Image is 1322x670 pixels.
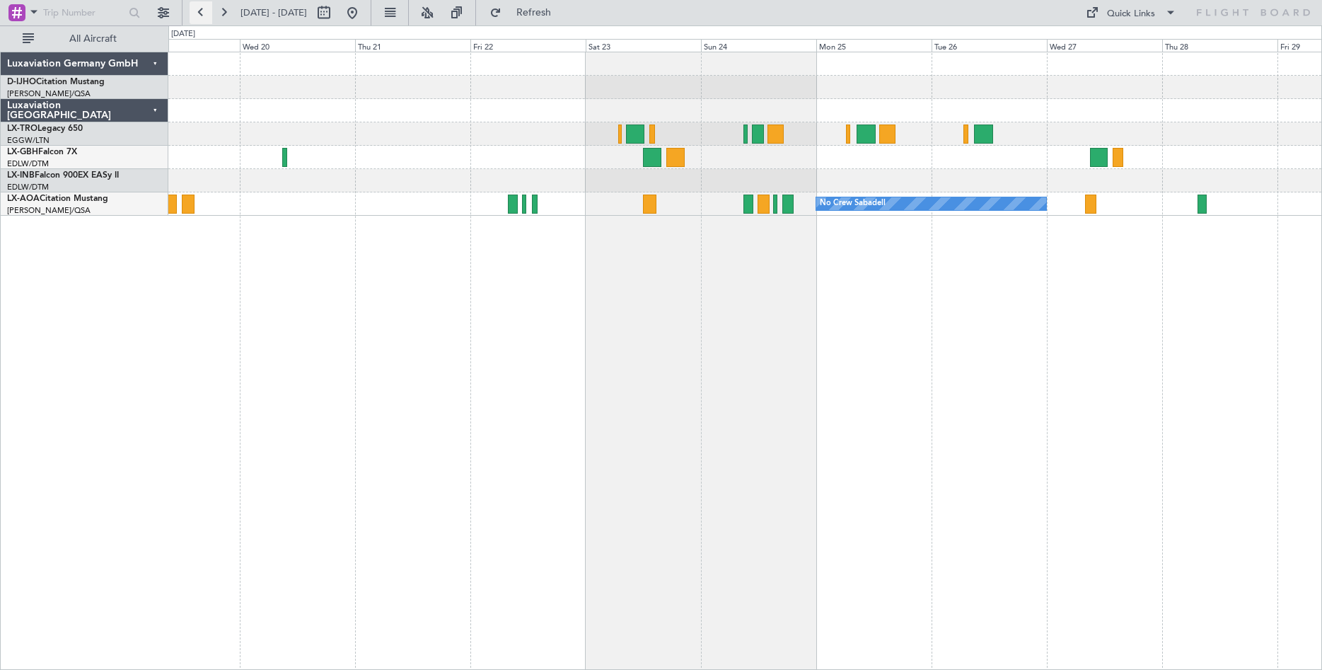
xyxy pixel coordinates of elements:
[7,182,49,192] a: EDLW/DTM
[124,39,240,52] div: Tue 19
[171,28,195,40] div: [DATE]
[483,1,568,24] button: Refresh
[820,193,886,214] div: No Crew Sabadell
[7,125,83,133] a: LX-TROLegacy 650
[1162,39,1277,52] div: Thu 28
[586,39,701,52] div: Sat 23
[7,88,91,99] a: [PERSON_NAME]/QSA
[7,135,50,146] a: EGGW/LTN
[7,171,35,180] span: LX-INB
[7,78,36,86] span: D-IJHO
[504,8,564,18] span: Refresh
[701,39,816,52] div: Sun 24
[240,6,307,19] span: [DATE] - [DATE]
[7,78,105,86] a: D-IJHOCitation Mustang
[7,205,91,216] a: [PERSON_NAME]/QSA
[16,28,153,50] button: All Aircraft
[7,125,37,133] span: LX-TRO
[7,148,38,156] span: LX-GBH
[240,39,355,52] div: Wed 20
[43,2,124,23] input: Trip Number
[7,158,49,169] a: EDLW/DTM
[1047,39,1162,52] div: Wed 27
[7,148,77,156] a: LX-GBHFalcon 7X
[1107,7,1155,21] div: Quick Links
[7,195,108,203] a: LX-AOACitation Mustang
[7,171,119,180] a: LX-INBFalcon 900EX EASy II
[816,39,932,52] div: Mon 25
[932,39,1047,52] div: Tue 26
[470,39,586,52] div: Fri 22
[355,39,470,52] div: Thu 21
[1079,1,1183,24] button: Quick Links
[37,34,149,44] span: All Aircraft
[7,195,40,203] span: LX-AOA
